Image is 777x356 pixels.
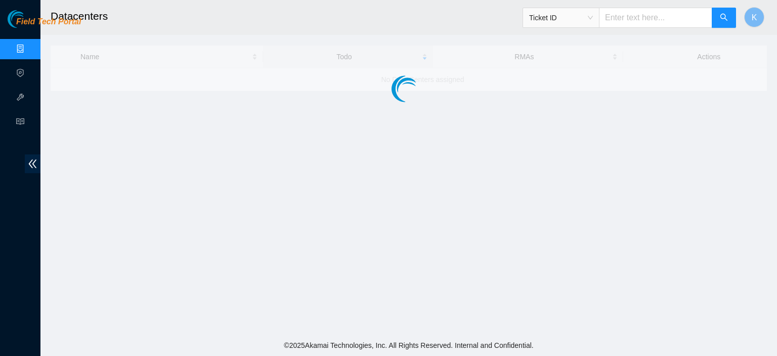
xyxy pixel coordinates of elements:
[25,154,40,173] span: double-left
[8,18,81,31] a: Akamai TechnologiesField Tech Portal
[744,7,764,27] button: K
[752,11,757,24] span: K
[720,13,728,23] span: search
[8,10,51,28] img: Akamai Technologies
[599,8,712,28] input: Enter text here...
[16,17,81,27] span: Field Tech Portal
[712,8,736,28] button: search
[40,335,777,356] footer: © 2025 Akamai Technologies, Inc. All Rights Reserved. Internal and Confidential.
[16,113,24,133] span: read
[529,10,593,25] span: Ticket ID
